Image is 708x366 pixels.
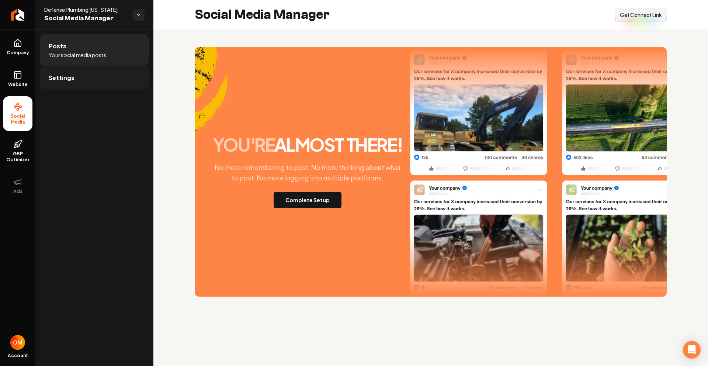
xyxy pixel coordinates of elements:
span: Website [5,82,31,87]
span: Social Media [3,113,32,125]
img: Rebolt Logo [11,9,25,21]
span: Company [4,50,32,56]
button: Complete Setup [274,192,341,208]
a: Company [3,33,32,62]
div: Open Intercom Messenger [683,341,701,359]
img: Omar Molai [10,335,25,350]
h2: almost there! [213,136,402,153]
span: Posts [49,42,66,51]
img: Accent [195,47,228,153]
img: Post Two [562,51,699,307]
h2: Social Media Manager [195,7,330,22]
img: Post One [410,49,547,304]
button: Ads [3,172,32,200]
span: Your social media posts. [49,51,108,59]
span: Get Connect Link [620,11,662,18]
a: Settings [40,66,149,90]
span: you're [213,133,275,156]
span: Defense Plumbing [US_STATE] [44,6,127,13]
span: GBP Optimizer [3,151,32,163]
a: GBP Optimizer [3,134,32,169]
span: Settings [49,73,74,82]
p: No more remembering to post. No more thinking about what to post. No more logging into multiple p... [208,162,407,183]
button: Open user button [10,335,25,350]
button: Get Connect Link [615,8,667,21]
span: Ads [10,189,25,194]
span: Account [8,353,28,359]
span: Social Media Manager [44,13,127,24]
a: Website [3,65,32,93]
